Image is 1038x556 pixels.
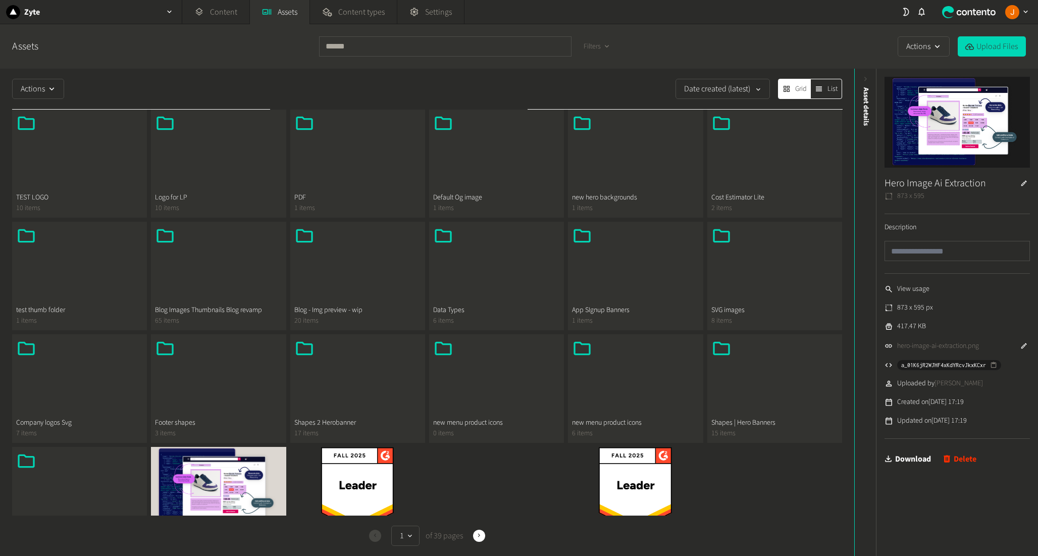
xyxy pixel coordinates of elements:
span: Data Types [433,305,560,316]
button: SVG images8 items [707,222,842,330]
button: Date created (latest) [676,79,770,99]
a: View usage [885,284,929,294]
img: Zyte [6,5,20,19]
span: Content types [338,6,385,18]
button: Logo for LP10 items [151,109,286,218]
h2: Zyte [24,6,40,18]
button: Blog Images Thumbnails Blog revamp65 items [151,222,286,330]
h3: Hero Image Ai Extraction [885,176,986,191]
button: Actions [898,36,950,57]
img: Josu Escalada [1005,5,1019,19]
span: [PERSON_NAME] [935,378,983,388]
span: Blog Images Thumbnails Blog revamp [155,305,282,316]
button: 1 [391,526,420,546]
span: of 39 pages [424,530,463,542]
span: Settings [425,6,452,18]
span: PDF [294,192,421,203]
span: 8 items [711,316,838,326]
span: 3 items [155,428,282,439]
span: View usage [897,284,929,294]
span: 1 items [433,203,560,214]
a: Download [885,449,931,469]
span: App SIgnup Banners [572,305,699,316]
span: Grid [795,84,807,94]
span: Company logos Svg [16,418,143,428]
span: 10 items [155,203,282,214]
span: 65 items [155,316,282,326]
button: Footer shapes3 items [151,334,286,443]
span: Updated on [897,416,967,426]
span: 2 items [711,203,838,214]
button: Cost Estimator Lite2 items [707,109,842,218]
span: 10 items [16,203,143,214]
button: Filters [576,37,617,56]
time: [DATE] 17:19 [928,397,964,407]
span: Created on [897,397,964,408]
a: hero-image-ai-extraction.png [897,341,979,351]
button: new menu product icons6 items [568,334,703,443]
span: a_01K6jR2WJHF4xKdYRcvJkxKCxr [901,361,986,370]
span: 6 items [572,428,699,439]
button: PDF1 items [290,109,425,218]
span: 6 items [433,316,560,326]
span: new menu product icons [572,418,699,428]
span: SVG images [711,305,838,316]
span: Default Og image [433,192,560,203]
span: 1 items [572,203,699,214]
span: List [827,84,838,94]
button: Actions [12,79,64,99]
span: Footer shapes [155,418,282,428]
span: 15 items [711,428,838,439]
span: 417.47 KB [897,321,926,332]
button: App SIgnup Banners1 items [568,222,703,330]
a: Assets [12,39,38,54]
button: test thumb folder1 items [12,222,147,330]
span: Cost Estimator Lite [711,192,838,203]
time: [DATE] 17:19 [931,416,967,426]
button: Blog - Img preview - wip20 items [290,222,425,330]
span: Uploaded by [897,378,983,389]
span: Asset details [861,87,871,126]
span: 0 items [433,428,560,439]
button: Upload Files [958,36,1026,57]
span: 1 items [294,203,421,214]
span: new hero backgrounds [572,192,699,203]
button: Company logos Svg7 items [12,334,147,443]
button: Delete [943,449,976,469]
span: Logo for LP [155,192,282,203]
span: new menu product icons [433,418,560,428]
button: TEST LOGO10 items [12,109,147,218]
span: 1 items [572,316,699,326]
span: TEST LOGO [16,192,143,203]
button: new hero backgrounds1 items [568,109,703,218]
span: Shapes | Hero Banners [711,418,838,428]
span: Shapes 2 Herobanner [294,418,421,428]
span: 873 x 595 [885,191,924,201]
span: 17 items [294,428,421,439]
img: Hero Image Ai Extraction [885,77,1030,168]
button: new menu product icons0 items [429,334,564,443]
button: Default Og image1 items [429,109,564,218]
span: test thumb folder [16,305,143,316]
span: 7 items [16,428,143,439]
button: Shapes 2 Herobanner17 items [290,334,425,443]
span: Blog - Img preview - wip [294,305,421,316]
span: 20 items [294,316,421,326]
span: 873 x 595 px [897,302,933,313]
button: Data Types6 items [429,222,564,330]
button: Shapes | Hero Banners15 items [707,334,842,443]
span: 1 items [16,316,143,326]
button: a_01K6jR2WJHF4xKdYRcvJkxKCxr [897,360,1001,370]
label: Description [885,222,916,233]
